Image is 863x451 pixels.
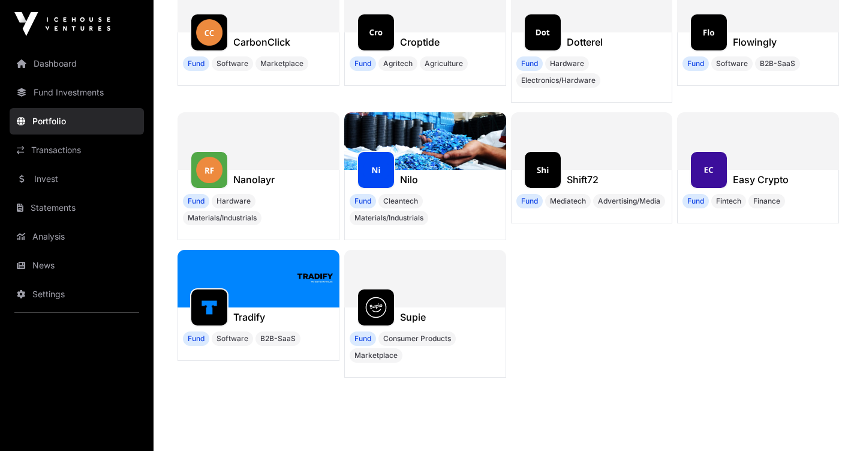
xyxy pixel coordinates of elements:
img: shift72287.png [530,157,556,183]
a: Easy Crypto [733,172,789,187]
span: Consumer Products [383,334,451,344]
img: flowingly311.png [696,19,722,46]
a: Settings [10,281,144,307]
a: Dashboard [10,50,144,77]
a: Portfolio [10,108,144,135]
span: Software [216,334,248,344]
img: carbon-click187.png [196,19,222,46]
img: croptide298.png [363,19,389,46]
span: Advertising/Media [598,196,660,206]
span: Materials/Industrials [188,213,257,223]
span: Materials/Industrials [354,213,423,223]
img: Tradify [178,250,339,307]
span: Cleantech [383,196,418,206]
img: Nilo [344,112,506,170]
span: Fintech [716,196,741,206]
a: Nanolayr [233,172,275,187]
span: Fund [350,194,376,208]
span: Fund [682,194,709,208]
span: Hardware [550,59,584,68]
span: Electronics/Hardware [521,76,596,85]
img: tradify.png [196,294,222,321]
img: revolution-fibres208.png [196,157,222,183]
span: Mediatech [550,196,586,206]
img: Supie.svg [363,294,389,321]
a: CarbonClick [233,35,290,49]
span: Fund [183,56,209,71]
span: Fund [350,56,376,71]
span: Agriculture [425,59,463,68]
img: dotterel308.png [530,19,556,46]
span: Marketplace [260,59,303,68]
a: Supie [400,310,426,324]
a: Analysis [10,223,144,250]
span: Marketplace [354,351,398,360]
a: Fund Investments [10,79,144,106]
span: Fund [516,194,543,208]
span: Software [716,59,748,68]
iframe: Chat Widget [803,393,863,451]
a: Tradify [233,310,265,324]
a: Shift72 [567,172,599,187]
span: Fund [682,56,709,71]
a: News [10,252,144,279]
a: Dotterel [567,35,603,49]
span: B2B-SaaS [260,334,296,344]
span: Fund [350,331,376,346]
span: Fund [183,331,209,346]
span: B2B-SaaS [760,59,795,68]
img: easy-crypto302.png [696,157,722,183]
a: Croptide [400,35,440,49]
img: nilo164.png [363,157,389,183]
a: Flowingly [733,35,777,49]
span: Fund [183,194,209,208]
a: Statements [10,195,144,221]
span: Agritech [383,59,413,68]
a: Nilo [400,172,418,187]
span: Hardware [216,196,251,206]
a: Transactions [10,137,144,163]
img: Icehouse Ventures Logo [14,12,110,36]
span: Software [216,59,248,68]
a: Invest [10,166,144,192]
span: Finance [753,196,780,206]
span: Fund [516,56,543,71]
